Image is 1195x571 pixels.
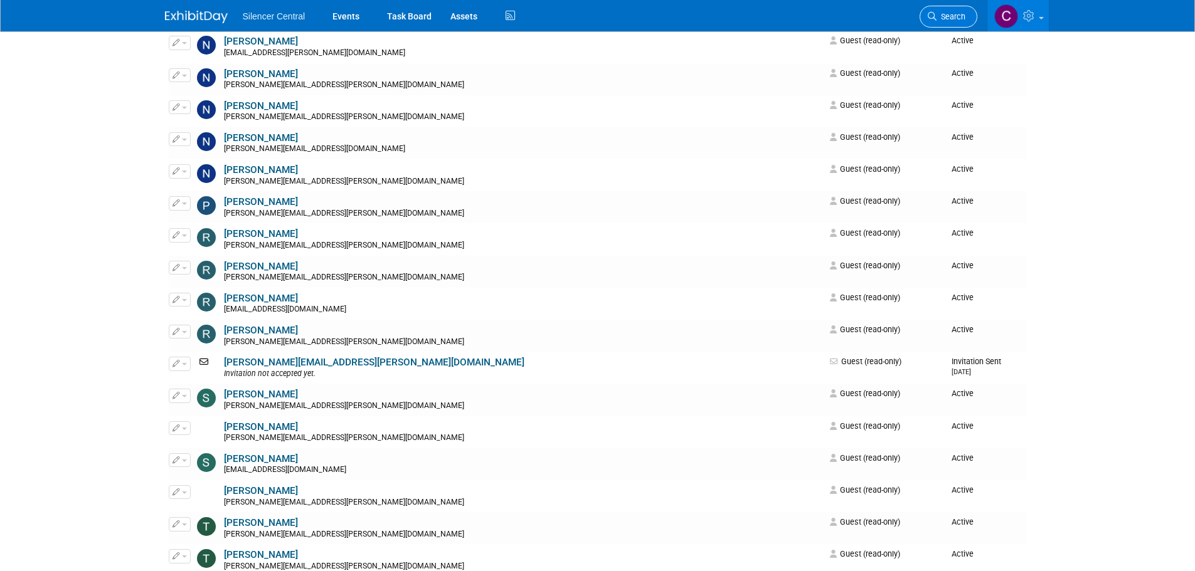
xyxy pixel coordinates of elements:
img: Noelle Kealoha [197,164,216,183]
div: [EMAIL_ADDRESS][DOMAIN_NAME] [224,305,822,315]
a: [PERSON_NAME] [224,325,298,336]
a: [PERSON_NAME][EMAIL_ADDRESS][PERSON_NAME][DOMAIN_NAME] [224,357,524,368]
span: Guest (read-only) [830,325,900,334]
span: Active [952,196,974,206]
small: [DATE] [952,368,971,376]
span: Active [952,293,974,302]
div: [EMAIL_ADDRESS][DOMAIN_NAME] [224,465,822,475]
a: [PERSON_NAME] [224,517,298,528]
span: Guest (read-only) [830,453,900,463]
a: [PERSON_NAME] [224,132,298,144]
div: [PERSON_NAME][EMAIL_ADDRESS][PERSON_NAME][DOMAIN_NAME] [224,241,822,251]
span: Active [952,68,974,78]
a: [PERSON_NAME] [224,485,298,496]
div: [PERSON_NAME][EMAIL_ADDRESS][PERSON_NAME][DOMAIN_NAME] [224,273,822,283]
span: Guest (read-only) [830,421,900,431]
a: [PERSON_NAME] [224,196,298,207]
div: [PERSON_NAME][EMAIL_ADDRESS][PERSON_NAME][DOMAIN_NAME] [224,177,822,187]
div: [PERSON_NAME][EMAIL_ADDRESS][PERSON_NAME][DOMAIN_NAME] [224,498,822,508]
a: [PERSON_NAME] [224,389,298,400]
span: Guest (read-only) [830,293,900,302]
span: Active [952,228,974,238]
span: Guest (read-only) [830,357,901,366]
div: [PERSON_NAME][EMAIL_ADDRESS][PERSON_NAME][DOMAIN_NAME] [224,112,822,122]
a: [PERSON_NAME] [224,164,298,175]
span: Search [937,12,965,21]
a: [PERSON_NAME] [224,36,298,47]
div: [PERSON_NAME][EMAIL_ADDRESS][DOMAIN_NAME] [224,144,822,154]
img: Shaun Olsberg [197,421,216,440]
span: Active [952,421,974,431]
div: [PERSON_NAME][EMAIL_ADDRESS][PERSON_NAME][DOMAIN_NAME] [224,337,822,347]
div: [PERSON_NAME][EMAIL_ADDRESS][PERSON_NAME][DOMAIN_NAME] [224,530,822,540]
a: [PERSON_NAME] [224,100,298,112]
img: Steve Phillips [197,453,216,472]
img: Naithan Sischo [197,36,216,55]
span: Guest (read-only) [830,196,900,206]
span: Active [952,36,974,45]
img: Cade Cox [994,4,1018,28]
span: Silencer Central [243,11,305,21]
a: [PERSON_NAME] [224,421,298,432]
span: Guest (read-only) [830,261,900,270]
img: Rob Young [197,293,216,312]
div: [PERSON_NAME][EMAIL_ADDRESS][PERSON_NAME][DOMAIN_NAME] [224,80,822,90]
a: [PERSON_NAME] [224,228,298,239]
span: Active [952,453,974,463]
img: Nickolas Osterman [197,100,216,119]
span: Invitation Sent [952,357,1001,376]
span: Guest (read-only) [830,389,900,398]
span: Guest (read-only) [830,485,900,495]
span: Guest (read-only) [830,228,900,238]
span: Guest (read-only) [830,132,900,142]
a: [PERSON_NAME] [224,261,298,272]
span: Active [952,517,974,526]
span: Guest (read-only) [830,164,900,174]
img: Patrick Schmeling [197,196,216,215]
span: Guest (read-only) [830,549,900,558]
a: [PERSON_NAME] [224,293,298,304]
span: Guest (read-only) [830,68,900,78]
div: Invitation not accepted yet. [224,369,822,379]
img: Nicholas Tadlock [197,68,216,87]
span: Active [952,100,974,110]
img: Ryan Harkema [197,325,216,343]
img: Nik Vantine [197,132,216,151]
span: Guest (read-only) [830,100,900,110]
span: Active [952,485,974,495]
img: Renn Svenson [197,261,216,280]
span: Active [952,325,974,334]
span: Guest (read-only) [830,36,900,45]
a: [PERSON_NAME] [224,68,298,80]
span: Active [952,132,974,142]
img: Rebekah Allen [197,228,216,247]
span: Active [952,261,974,270]
img: ExhibitDay [165,11,228,23]
img: Sarah Young [197,389,216,407]
div: [PERSON_NAME][EMAIL_ADDRESS][PERSON_NAME][DOMAIN_NAME] [224,401,822,411]
span: Guest (read-only) [830,517,900,526]
span: Active [952,389,974,398]
span: Active [952,164,974,174]
div: [PERSON_NAME][EMAIL_ADDRESS][PERSON_NAME][DOMAIN_NAME] [224,433,822,443]
a: [PERSON_NAME] [224,453,298,464]
a: Search [920,6,977,28]
div: [PERSON_NAME][EMAIL_ADDRESS][PERSON_NAME][DOMAIN_NAME] [224,209,822,219]
a: [PERSON_NAME] [224,549,298,560]
img: Travis Snyder [197,517,216,536]
div: [EMAIL_ADDRESS][PERSON_NAME][DOMAIN_NAME] [224,48,822,58]
span: Active [952,549,974,558]
img: Taylor Allen [197,485,216,504]
img: Trevor Hooten [197,549,216,568]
